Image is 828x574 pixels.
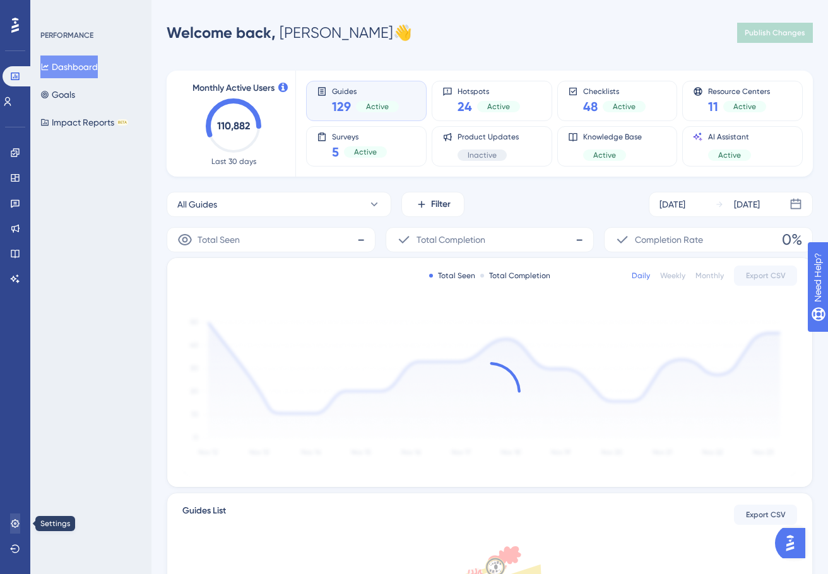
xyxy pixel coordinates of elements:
span: Total Seen [198,232,240,247]
text: 110,882 [217,120,250,132]
span: Active [718,150,741,160]
span: Last 30 days [211,156,256,167]
span: All Guides [177,197,217,212]
div: BETA [117,119,128,126]
button: All Guides [167,192,391,217]
div: Weekly [660,271,685,281]
div: [DATE] [659,197,685,212]
span: AI Assistant [708,132,751,142]
span: 24 [458,98,472,115]
span: Active [593,150,616,160]
span: Active [354,147,377,157]
button: Dashboard [40,56,98,78]
button: Goals [40,83,75,106]
span: Completion Rate [635,232,703,247]
button: Publish Changes [737,23,813,43]
span: Surveys [332,132,387,141]
span: 11 [708,98,718,115]
iframe: UserGuiding AI Assistant Launcher [775,524,813,562]
span: Need Help? [30,3,79,18]
span: Active [613,102,636,112]
div: [DATE] [734,197,760,212]
span: Checklists [583,86,646,95]
div: Daily [632,271,650,281]
button: Impact ReportsBETA [40,111,128,134]
button: Export CSV [734,266,797,286]
span: Inactive [468,150,497,160]
span: Hotspots [458,86,520,95]
span: Publish Changes [745,28,805,38]
span: Resource Centers [708,86,770,95]
span: Export CSV [746,510,786,520]
span: Active [487,102,510,112]
span: Guides [332,86,399,95]
span: Welcome back, [167,23,276,42]
span: 48 [583,98,598,115]
span: Monthly Active Users [192,81,275,96]
button: Export CSV [734,505,797,525]
div: PERFORMANCE [40,30,93,40]
span: - [357,230,365,250]
div: Total Seen [429,271,475,281]
span: 5 [332,143,339,161]
span: Filter [431,197,451,212]
div: Monthly [695,271,724,281]
span: Export CSV [746,271,786,281]
button: Filter [401,192,464,217]
span: Guides List [182,503,226,526]
span: 0% [782,230,802,250]
span: 129 [332,98,351,115]
div: Total Completion [480,271,550,281]
span: Product Updates [458,132,519,142]
span: Active [366,102,389,112]
span: Total Completion [417,232,485,247]
span: Active [733,102,756,112]
span: - [576,230,583,250]
span: Knowledge Base [583,132,642,142]
div: [PERSON_NAME] 👋 [167,23,412,43]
